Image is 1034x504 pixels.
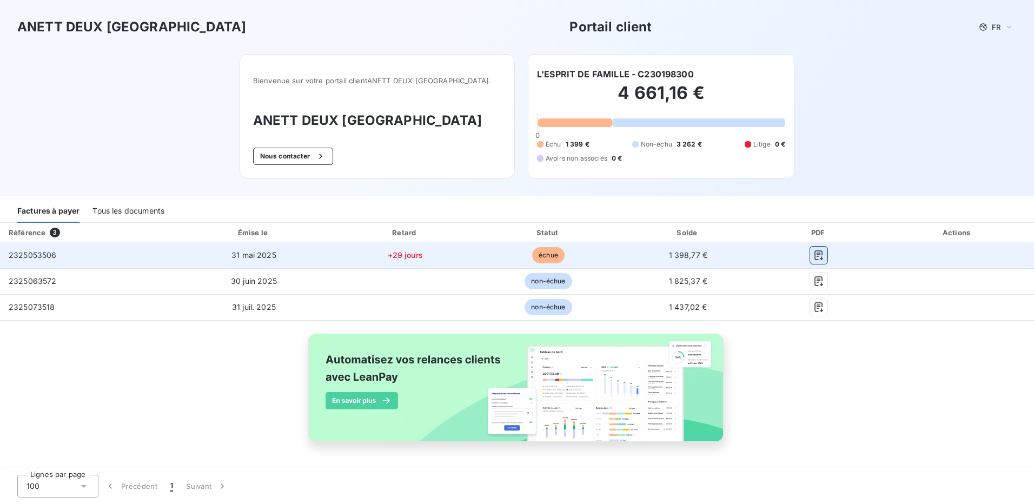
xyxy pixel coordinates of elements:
[98,475,164,498] button: Précédent
[669,276,708,286] span: 1 825,37 €
[525,273,572,289] span: non-échue
[231,276,277,286] span: 30 juin 2025
[621,227,755,238] div: Solde
[50,228,59,237] span: 3
[253,76,501,85] span: Bienvenue sur votre portail client ANETT DEUX [GEOGRAPHIC_DATA] .
[164,475,180,498] button: 1
[335,227,475,238] div: Retard
[92,200,164,223] div: Tous les documents
[177,227,331,238] div: Émise le
[232,302,276,311] span: 31 juil. 2025
[525,299,572,315] span: non-échue
[9,228,45,237] div: Référence
[26,481,39,492] span: 100
[9,276,57,286] span: 2325063572
[480,227,617,238] div: Statut
[170,481,173,492] span: 1
[253,148,333,165] button: Nous contacter
[759,227,879,238] div: PDF
[669,302,707,311] span: 1 437,02 €
[753,140,771,149] span: Litige
[17,200,79,223] div: Factures à payer
[669,250,708,260] span: 1 398,77 €
[569,17,652,37] h3: Portail client
[641,140,672,149] span: Non-échu
[253,111,501,130] h3: ANETT DEUX [GEOGRAPHIC_DATA]
[775,140,785,149] span: 0 €
[992,23,1000,31] span: FR
[180,475,234,498] button: Suivant
[546,154,607,163] span: Avoirs non associés
[546,140,561,149] span: Échu
[677,140,702,149] span: 3 262 €
[388,250,423,260] span: +29 jours
[537,82,785,115] h2: 4 661,16 €
[9,250,57,260] span: 2325053506
[537,68,694,81] h6: L'ESPRIT DE FAMILLE - C230198300
[9,302,55,311] span: 2325073518
[883,227,1032,238] div: Actions
[566,140,589,149] span: 1 399 €
[612,154,622,163] span: 0 €
[17,17,246,37] h3: ANETT DEUX [GEOGRAPHIC_DATA]
[299,327,735,460] img: banner
[535,131,540,140] span: 0
[532,247,565,263] span: échue
[231,250,276,260] span: 31 mai 2025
